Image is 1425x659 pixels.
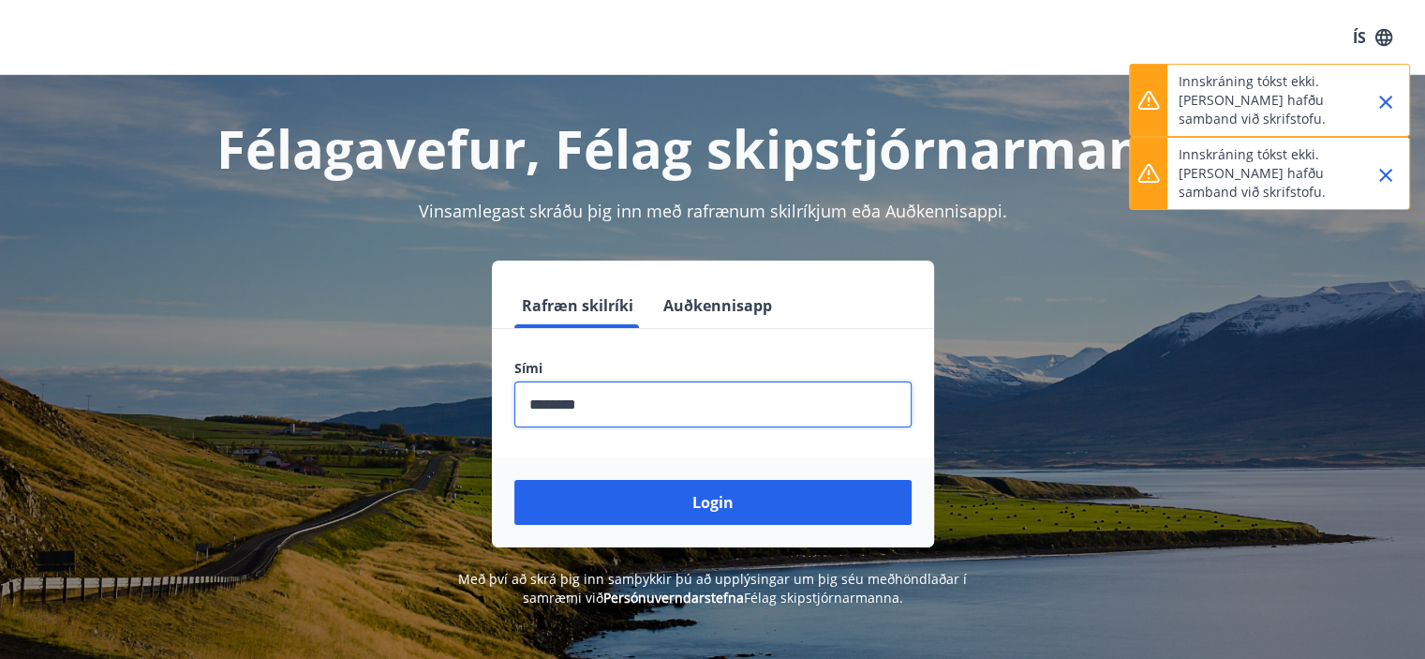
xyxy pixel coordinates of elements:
[514,283,641,328] button: Rafræn skilríki
[458,570,967,607] span: Með því að skrá þig inn samþykkir þú að upplýsingar um þig séu meðhöndlaðar í samræmi við Félag s...
[514,359,912,378] label: Sími
[1370,159,1402,191] button: Close
[603,589,744,607] a: Persónuverndarstefna
[514,480,912,525] button: Login
[419,200,1007,222] span: Vinsamlegast skráðu þig inn með rafrænum skilríkjum eða Auðkennisappi.
[1179,145,1343,202] p: Innskráning tókst ekki. [PERSON_NAME] hafðu samband við skrifstofu.
[61,112,1365,184] h1: Félagavefur, Félag skipstjórnarmanna
[1179,72,1343,128] p: Innskráning tókst ekki. [PERSON_NAME] hafðu samband við skrifstofu.
[656,283,779,328] button: Auðkennisapp
[1370,86,1402,118] button: Close
[1343,21,1403,54] button: ÍS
